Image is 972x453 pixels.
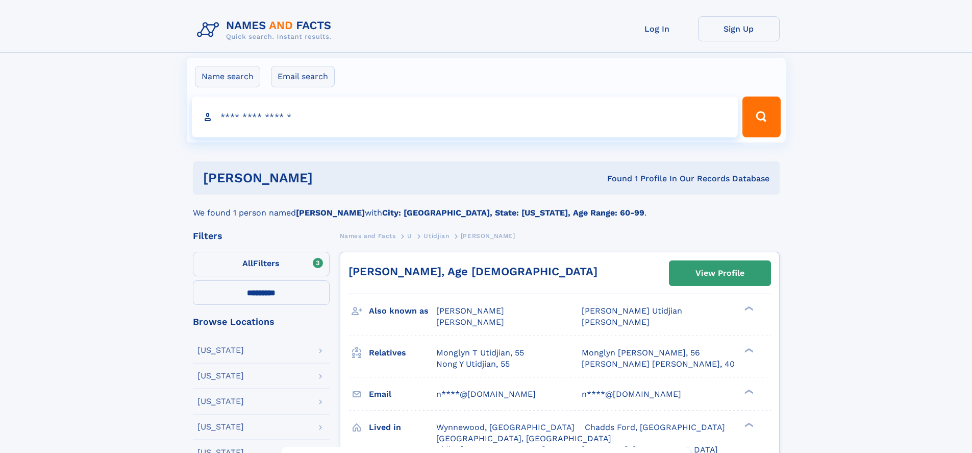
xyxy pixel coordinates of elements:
[271,66,335,87] label: Email search
[340,229,396,242] a: Names and Facts
[197,346,244,354] div: [US_STATE]
[582,359,735,370] a: [PERSON_NAME] [PERSON_NAME], 40
[742,421,754,428] div: ❯
[203,172,460,184] h1: [PERSON_NAME]
[669,261,770,285] a: View Profile
[369,302,436,320] h3: Also known as
[616,16,698,41] a: Log In
[195,66,260,87] label: Name search
[242,258,253,268] span: All
[436,347,524,359] a: Monglyn T Utidjian, 55
[436,306,504,316] span: [PERSON_NAME]
[193,231,330,241] div: Filters
[407,229,412,242] a: U
[695,261,744,285] div: View Profile
[382,208,644,218] b: City: [GEOGRAPHIC_DATA], State: [US_STATE], Age Range: 60-99
[193,252,330,276] label: Filters
[197,423,244,431] div: [US_STATE]
[407,232,412,240] span: U
[436,422,575,432] span: Wynnewood, [GEOGRAPHIC_DATA]
[348,265,597,278] a: [PERSON_NAME], Age [DEMOGRAPHIC_DATA]
[436,434,611,443] span: [GEOGRAPHIC_DATA], [GEOGRAPHIC_DATA]
[460,173,769,184] div: Found 1 Profile In Our Records Database
[369,344,436,362] h3: Relatives
[742,347,754,353] div: ❯
[742,97,780,137] button: Search Button
[193,16,340,44] img: Logo Names and Facts
[197,372,244,380] div: [US_STATE]
[461,232,515,240] span: [PERSON_NAME]
[436,359,510,370] a: Nong Y Utidjian, 55
[369,386,436,403] h3: Email
[193,317,330,326] div: Browse Locations
[742,388,754,395] div: ❯
[582,347,700,359] a: Monglyn [PERSON_NAME], 56
[698,16,780,41] a: Sign Up
[742,305,754,312] div: ❯
[197,397,244,406] div: [US_STATE]
[582,317,650,327] span: [PERSON_NAME]
[369,419,436,436] h3: Lived in
[436,317,504,327] span: [PERSON_NAME]
[582,306,682,316] span: [PERSON_NAME] Utidjian
[192,97,738,137] input: search input
[193,195,780,219] div: We found 1 person named with .
[423,229,449,242] a: Utidjian
[585,422,725,432] span: Chadds Ford, [GEOGRAPHIC_DATA]
[296,208,365,218] b: [PERSON_NAME]
[423,232,449,240] span: Utidjian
